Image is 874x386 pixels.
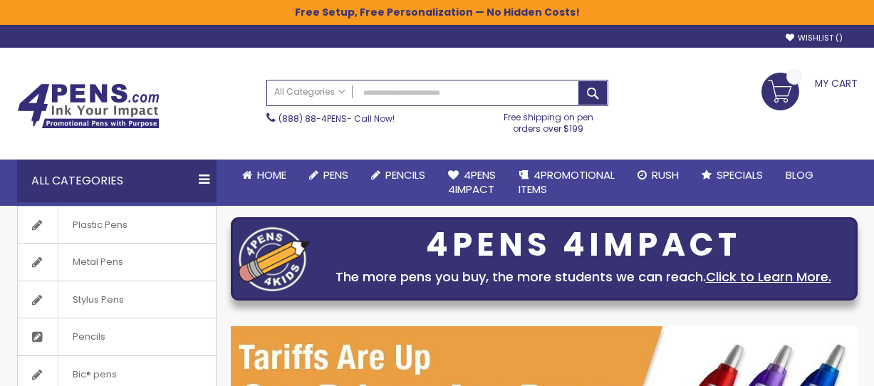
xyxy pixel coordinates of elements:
span: Plastic Pens [58,207,142,244]
a: 4Pens4impact [437,160,507,206]
img: four_pen_logo.png [239,226,310,291]
span: Blog [786,167,813,182]
a: Pencils [360,160,437,191]
a: All Categories [267,80,353,104]
span: 4PROMOTIONAL ITEMS [519,167,615,197]
span: All Categories [274,86,345,98]
div: Free shipping on pen orders over $199 [489,106,608,135]
a: Click to Learn More. [706,268,831,286]
span: Pencils [58,318,120,355]
a: 4PROMOTIONALITEMS [507,160,626,206]
a: Wishlist [786,33,843,43]
a: Pencils [18,318,216,355]
a: Specials [690,160,774,191]
div: 4PENS 4IMPACT [317,230,850,260]
div: The more pens you buy, the more students we can reach. [317,267,850,287]
a: Pens [298,160,360,191]
a: Metal Pens [18,244,216,281]
span: Specials [717,167,763,182]
span: Metal Pens [58,244,137,281]
a: Rush [626,160,690,191]
img: 4Pens Custom Pens and Promotional Products [17,83,160,129]
a: Stylus Pens [18,281,216,318]
span: - Call Now! [279,113,395,125]
span: 4Pens 4impact [448,167,496,197]
div: All Categories [17,160,217,202]
span: Home [257,167,286,182]
span: Rush [652,167,679,182]
a: Blog [774,160,825,191]
a: Home [231,160,298,191]
span: Stylus Pens [58,281,138,318]
span: Pens [323,167,348,182]
span: Pencils [385,167,425,182]
a: (888) 88-4PENS [279,113,347,125]
a: Plastic Pens [18,207,216,244]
